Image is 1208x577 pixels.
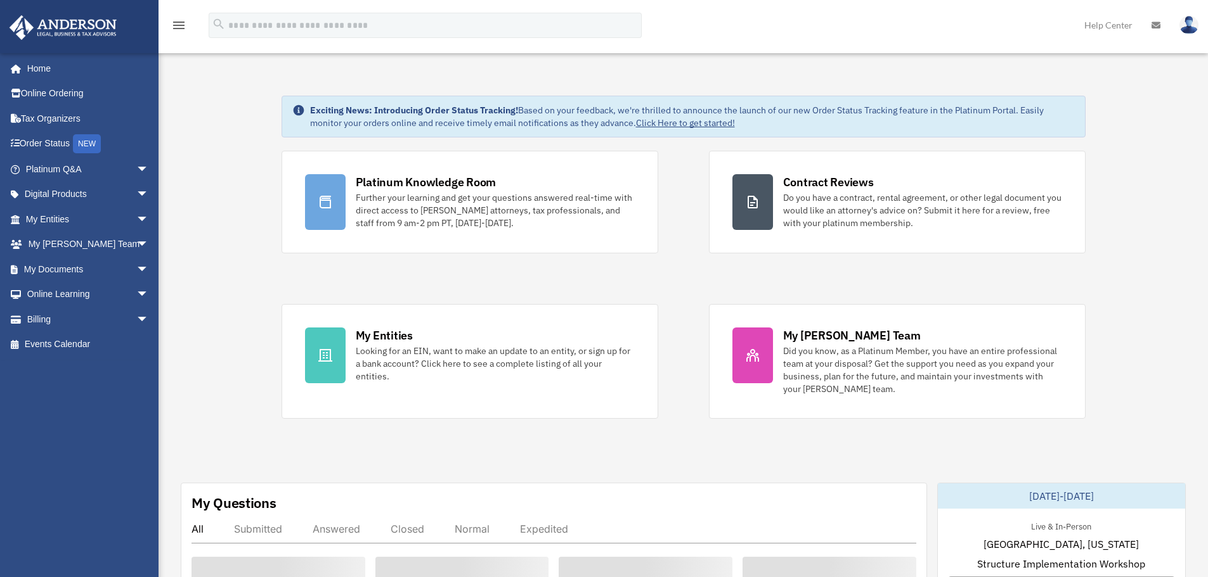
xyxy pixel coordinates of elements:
div: Further your learning and get your questions answered real-time with direct access to [PERSON_NAM... [356,191,635,229]
a: Tax Organizers [9,106,168,131]
div: [DATE]-[DATE] [938,483,1185,509]
div: Normal [455,523,490,535]
div: Did you know, as a Platinum Member, you have an entire professional team at your disposal? Get th... [783,345,1062,395]
span: arrow_drop_down [136,282,162,308]
span: Structure Implementation Workshop [977,556,1145,571]
a: My Entitiesarrow_drop_down [9,206,168,232]
a: Platinum Q&Aarrow_drop_down [9,156,168,182]
div: My Questions [192,493,276,512]
a: My Entities Looking for an EIN, want to make an update to an entity, or sign up for a bank accoun... [282,304,658,419]
div: Contract Reviews [783,174,874,190]
span: [GEOGRAPHIC_DATA], [US_STATE] [984,536,1139,552]
a: Contract Reviews Do you have a contract, rental agreement, or other legal document you would like... [709,151,1086,253]
a: Billingarrow_drop_down [9,307,168,332]
div: Live & In-Person [1021,519,1101,532]
a: Online Ordering [9,81,168,106]
div: Do you have a contract, rental agreement, or other legal document you would like an attorney's ad... [783,191,1062,229]
div: Answered [313,523,360,535]
a: My [PERSON_NAME] Team Did you know, as a Platinum Member, you have an entire professional team at... [709,304,1086,419]
a: menu [171,22,186,33]
div: Submitted [234,523,282,535]
div: Platinum Knowledge Room [356,174,497,190]
div: Closed [391,523,424,535]
div: Based on your feedback, we're thrilled to announce the launch of our new Order Status Tracking fe... [310,104,1075,129]
div: My Entities [356,327,413,343]
span: arrow_drop_down [136,257,162,282]
div: All [192,523,204,535]
a: Click Here to get started! [636,117,735,129]
strong: Exciting News: Introducing Order Status Tracking! [310,105,518,116]
img: User Pic [1179,16,1198,34]
span: arrow_drop_down [136,307,162,333]
a: My Documentsarrow_drop_down [9,257,168,282]
div: My [PERSON_NAME] Team [783,327,921,343]
span: arrow_drop_down [136,182,162,208]
a: Online Learningarrow_drop_down [9,282,168,307]
img: Anderson Advisors Platinum Portal [6,15,120,40]
a: Home [9,56,162,81]
a: My [PERSON_NAME] Teamarrow_drop_down [9,232,168,257]
span: arrow_drop_down [136,206,162,232]
div: Expedited [520,523,568,535]
span: arrow_drop_down [136,156,162,182]
a: Events Calendar [9,332,168,357]
div: Looking for an EIN, want to make an update to an entity, or sign up for a bank account? Click her... [356,345,635,383]
a: Digital Productsarrow_drop_down [9,182,168,207]
a: Order StatusNEW [9,131,168,157]
i: search [212,17,226,31]
i: menu [171,18,186,33]
a: Platinum Knowledge Room Further your learning and get your questions answered real-time with dire... [282,151,658,253]
span: arrow_drop_down [136,232,162,258]
div: NEW [73,134,101,153]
